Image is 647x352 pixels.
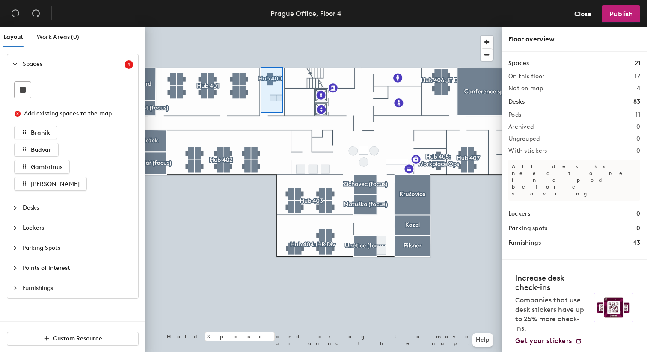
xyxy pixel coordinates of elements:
span: Layout [3,33,23,41]
h2: Pods [508,112,521,118]
span: Work Areas (0) [37,33,79,41]
h1: Desks [508,97,525,106]
span: collapsed [12,286,18,291]
button: Gambrinus [14,160,70,174]
h2: 0 [636,124,640,130]
button: [PERSON_NAME] [14,177,87,191]
span: Parking Spots [23,238,133,258]
h1: 83 [633,97,640,106]
span: Branik [31,129,50,136]
span: Desks [23,198,133,218]
span: collapsed [12,225,18,231]
span: Publish [609,10,633,18]
h1: Spaces [508,59,529,68]
h1: 43 [633,238,640,248]
h2: Not on map [508,85,543,92]
h2: 4 [637,85,640,92]
span: Furnishings [23,278,133,298]
span: Spaces [23,54,125,74]
div: Add existing spaces to the map [24,109,126,118]
h2: 11 [635,112,640,118]
button: Budvar [14,143,59,157]
h4: Increase desk check-ins [515,273,589,292]
span: Lockers [23,218,133,238]
span: Budvar [31,146,51,154]
button: Undo (⌘ + Z) [7,5,24,22]
span: collapsed [12,266,18,271]
h1: Furnishings [508,238,541,248]
span: expanded [12,62,18,67]
div: Prague Office, Floor 4 [270,8,341,19]
button: Close [567,5,599,22]
p: All desks need to be in a pod before saving [508,160,640,201]
h2: With stickers [508,148,547,154]
div: Floor overview [508,34,640,44]
h1: 0 [636,224,640,233]
span: collapsed [12,205,18,210]
span: [PERSON_NAME] [31,180,80,188]
h2: 0 [636,148,640,154]
h1: Parking spots [508,224,547,233]
span: close-circle [15,111,21,117]
span: Points of Interest [23,258,133,278]
span: 4 [127,62,131,68]
span: collapsed [12,246,18,251]
h2: Ungrouped [508,136,540,142]
h2: Archived [508,124,534,130]
span: Custom Resource [53,335,102,342]
button: Custom Resource [7,332,139,346]
button: Branik [14,126,57,139]
h1: Lockers [508,209,530,219]
sup: 4 [125,60,133,69]
span: Close [574,10,591,18]
span: Get your stickers [515,337,572,345]
a: Get your stickers [515,337,582,345]
img: Sticker logo [594,293,633,322]
button: Publish [602,5,640,22]
button: Help [472,333,493,347]
p: Companies that use desk stickers have up to 25% more check-ins. [515,296,589,333]
h2: 17 [635,73,640,80]
span: Gambrinus [31,163,62,171]
h1: 0 [636,209,640,219]
h2: 0 [636,136,640,142]
h2: On this floor [508,73,545,80]
h1: 21 [635,59,640,68]
button: Redo (⌘ + ⇧ + Z) [27,5,45,22]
